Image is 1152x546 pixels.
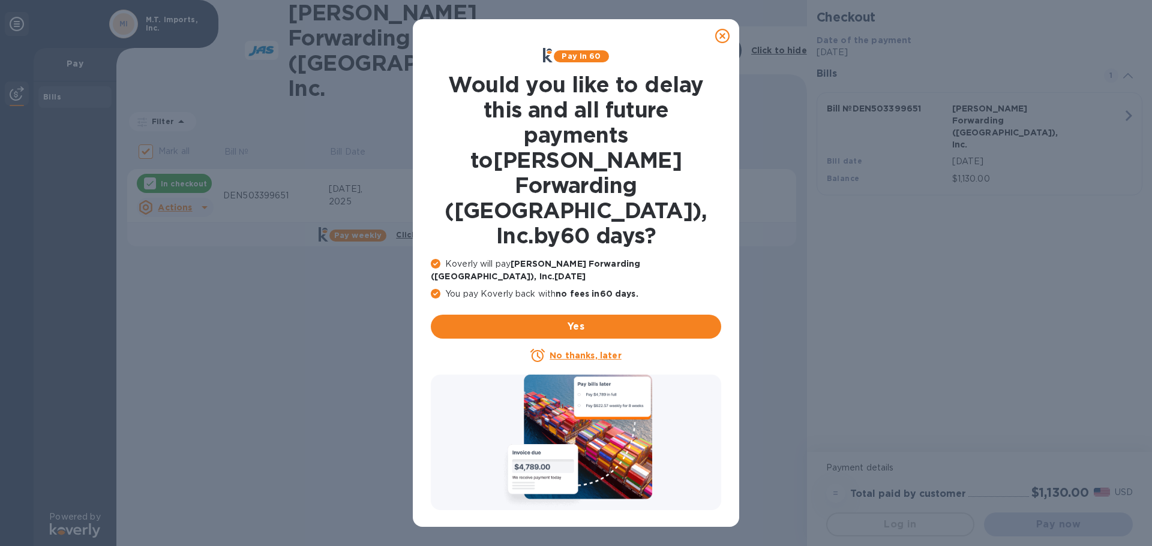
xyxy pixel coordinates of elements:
h1: Would you like to delay this and all future payments to [PERSON_NAME] Forwarding ([GEOGRAPHIC_DAT... [431,72,721,248]
p: You pay Koverly back with [431,288,721,300]
button: Yes [431,315,721,339]
b: Pay in 60 [562,52,601,61]
span: Yes [440,319,712,334]
b: no fees in 60 days . [556,289,638,298]
b: [PERSON_NAME] Forwarding ([GEOGRAPHIC_DATA]), Inc. [DATE] [431,259,640,281]
u: No thanks, later [550,351,621,360]
p: Koverly will pay [431,258,721,283]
